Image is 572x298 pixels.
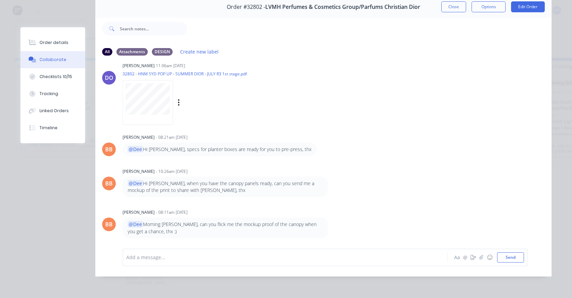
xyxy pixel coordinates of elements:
div: [PERSON_NAME] [123,168,155,175]
div: Checklists 10/15 [39,74,72,80]
button: Close [441,1,466,12]
p: Hi [PERSON_NAME], when you have the canopy panels ready, can you send me a mockup of the print to... [128,180,323,194]
div: 11:06am [DATE] [156,63,185,69]
div: Timeline [39,125,58,131]
div: DO [105,74,113,82]
button: Order details [20,34,85,51]
div: Tracking [39,91,58,97]
button: Tracking [20,85,85,102]
button: Timeline [20,119,85,136]
button: ☺ [486,253,494,262]
p: 32802 - HNM SYD POP UP - SUMMER DIOR - JULY R3 1st stage.pdf [123,71,249,77]
div: - 08:11am [DATE] [156,209,188,215]
div: Order details [39,40,68,46]
button: Options [472,1,506,12]
span: @Dee [128,180,143,187]
button: Create new label [177,47,222,56]
div: BB [105,145,113,153]
button: Linked Orders [20,102,85,119]
div: [PERSON_NAME] [123,134,155,140]
p: Morning [PERSON_NAME], can you flick me the mockup proof of the canopy when you get a chance, thx :) [128,221,323,235]
button: Collaborate [20,51,85,68]
div: BB [105,179,113,188]
span: Order #32802 - [227,4,265,10]
div: BB [105,220,113,228]
p: Hi [PERSON_NAME], specs for planter boxes are ready for you to pre-press, thx [128,146,312,153]
button: Aa [453,253,461,262]
button: Checklists 10/15 [20,68,85,85]
button: Edit Order [511,1,545,12]
div: All [102,48,112,56]
div: Linked Orders [39,108,69,114]
button: Send [497,252,524,263]
input: Search notes... [120,22,187,35]
span: @Dee [128,221,143,227]
div: Attachments [116,48,148,56]
div: Collaborate [39,57,66,63]
button: @ [461,253,469,262]
span: @Dee [128,146,143,152]
div: - 08:21am [DATE] [156,134,188,140]
div: - 10:26am [DATE] [156,168,188,175]
div: [PERSON_NAME] [123,209,155,215]
div: DESIGN [152,48,173,56]
span: LVMH Perfumes & Cosmetics Group/Parfums Christian Dior [265,4,420,10]
div: [PERSON_NAME] [123,63,155,69]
